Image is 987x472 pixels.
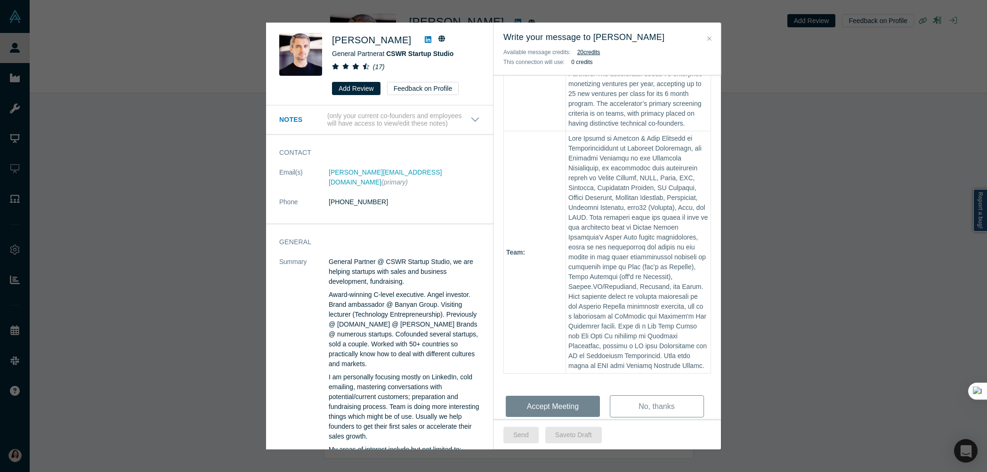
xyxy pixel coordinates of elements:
p: General Partner @ CSWR Startup Studio, we are helping startups with sales and business developmen... [329,257,480,287]
span: (primary) [381,178,408,186]
button: Close [704,33,714,44]
a: [PHONE_NUMBER] [329,198,388,206]
h3: General [279,237,467,247]
dt: Phone [279,197,329,217]
span: Available message credits: [503,49,571,56]
button: Add Review [332,82,380,95]
p: (only your current co-founders and employees will have access to view/edit these notes) [327,112,470,128]
p: I am personally focusing mostly on LinkedIn, cold emailing, mastering conversations with potentia... [329,372,480,441]
h3: Write your message to [PERSON_NAME] [503,31,711,44]
dt: Email(s) [279,168,329,197]
i: ( 17 ) [373,63,385,71]
span: This connection will use: [503,59,565,65]
button: Feedback on Profile [387,82,459,95]
a: [PERSON_NAME][EMAIL_ADDRESS][DOMAIN_NAME] [329,168,442,186]
a: CSWR Startup Studio [386,50,453,57]
h3: Contact [279,148,467,158]
b: 0 credits [571,59,592,65]
h3: Notes [279,115,325,125]
img: Alexey Ovsyannikov's Profile Image [279,33,322,76]
button: 20credits [577,48,600,57]
p: Award-winning C-level executive. Angel investor. Brand ambassador @ Banyan Group. Visiting lectur... [329,290,480,369]
button: Saveto Draft [545,427,602,443]
button: Send [503,427,539,443]
p: My areas of interest include but not limited to: SaaS, MarTech, AI, Blockchain, Crypto, Fintech. [329,445,480,464]
button: Notes (only your current co-founders and employees will have access to view/edit these notes) [279,112,480,128]
span: General Partner at [332,50,453,57]
a: [PERSON_NAME] [332,35,411,45]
